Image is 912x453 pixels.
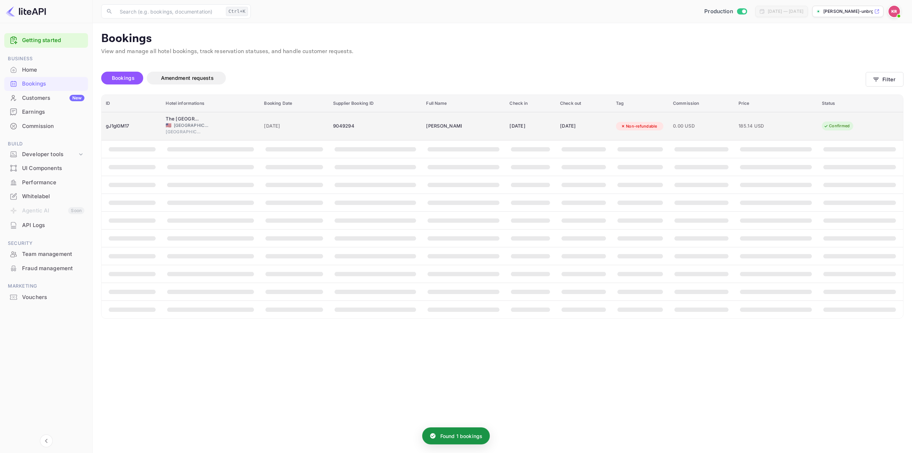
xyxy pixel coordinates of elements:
[115,4,223,19] input: Search (e.g. bookings, documentation)
[509,120,551,132] div: [DATE]
[4,262,88,275] a: Fraud management
[819,122,854,130] div: Confirmed
[823,8,873,15] p: [PERSON_NAME]-unbrg.[PERSON_NAME]...
[4,190,88,203] a: Whitelabel
[768,8,803,15] div: [DATE] — [DATE]
[161,75,214,81] span: Amendment requests
[4,63,88,77] div: Home
[22,293,84,302] div: Vouchers
[22,66,84,74] div: Home
[101,72,866,84] div: account-settings tabs
[22,221,84,230] div: API Logs
[22,80,84,88] div: Bookings
[260,95,329,112] th: Booking Date
[22,36,84,45] a: Getting started
[166,129,201,135] span: [GEOGRAPHIC_DATA]
[112,75,135,81] span: Bookings
[4,176,88,190] div: Performance
[22,150,77,159] div: Developer tools
[818,95,903,112] th: Status
[4,148,88,161] div: Developer tools
[166,123,171,128] span: United States of America
[174,122,209,129] span: [GEOGRAPHIC_DATA]
[701,7,750,16] div: Switch to Sandbox mode
[4,247,88,261] a: Team management
[866,72,903,87] button: Filter
[161,95,260,112] th: Hotel informations
[22,108,84,116] div: Earnings
[106,120,157,132] div: gJ1gl0M17
[560,120,607,132] div: [DATE]
[4,119,88,133] a: Commission
[4,77,88,91] div: Bookings
[4,33,88,48] div: Getting started
[4,240,88,247] span: Security
[22,122,84,130] div: Commission
[440,432,482,440] p: Found 1 bookings
[4,55,88,63] span: Business
[333,120,418,132] div: 9049294
[22,164,84,173] div: UI Components
[505,95,556,112] th: Check in
[669,95,734,112] th: Commission
[69,95,84,101] div: New
[4,218,88,232] a: API Logs
[6,6,46,17] img: LiteAPI logo
[264,122,325,130] span: [DATE]
[22,192,84,201] div: Whitelabel
[40,434,53,447] button: Collapse navigation
[166,115,201,123] div: The Lux Hotel & Conference Center, Ascend Hotel Collection
[888,6,900,17] img: Kobus Roux
[329,95,422,112] th: Supplier Booking ID
[4,77,88,90] a: Bookings
[4,105,88,118] a: Earnings
[556,95,612,112] th: Check out
[4,105,88,119] div: Earnings
[102,95,161,112] th: ID
[739,122,774,130] span: 185.14 USD
[426,120,462,132] div: Julie DeGuglielmo
[22,179,84,187] div: Performance
[704,7,733,16] span: Production
[4,91,88,105] div: CustomersNew
[4,140,88,148] span: Build
[673,122,730,130] span: 0.00 USD
[4,161,88,175] a: UI Components
[422,95,505,112] th: Full Name
[612,95,669,112] th: Tag
[22,250,84,258] div: Team management
[734,95,818,112] th: Price
[22,264,84,273] div: Fraud management
[4,91,88,104] a: CustomersNew
[4,282,88,290] span: Marketing
[4,247,88,261] div: Team management
[4,63,88,76] a: Home
[22,94,84,102] div: Customers
[226,7,248,16] div: Ctrl+K
[101,47,903,56] p: View and manage all hotel bookings, track reservation statuses, and handle customer requests.
[4,176,88,189] a: Performance
[101,32,903,46] p: Bookings
[616,122,662,131] div: Non-refundable
[102,95,903,319] table: booking table
[4,290,88,304] a: Vouchers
